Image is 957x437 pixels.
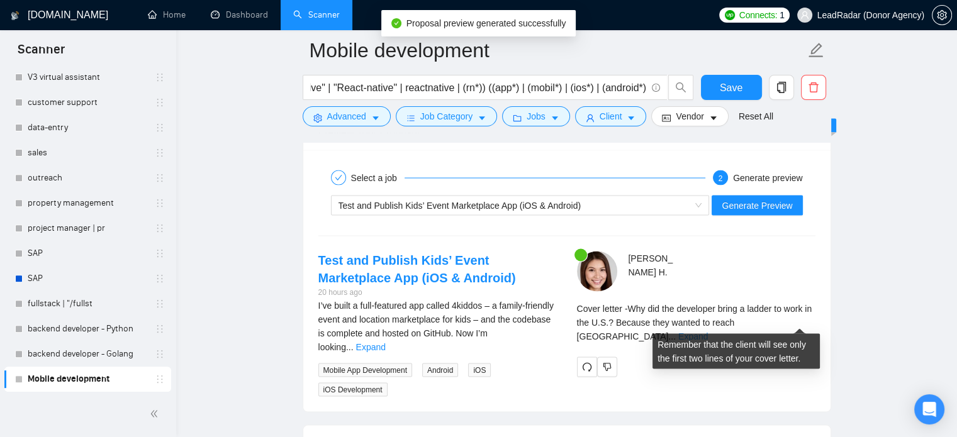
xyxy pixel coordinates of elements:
span: copy [770,82,793,93]
span: holder [155,173,165,183]
button: delete [801,75,826,100]
div: 20 hours ago [318,286,557,298]
button: settingAdvancedcaret-down [303,106,391,126]
a: data-entry [28,115,147,140]
a: SAP [28,266,147,291]
span: check-circle [391,18,401,28]
a: customer support [28,90,147,115]
button: folderJobscaret-down [502,106,570,126]
a: searchScanner [293,9,340,20]
a: Reset All [739,109,773,123]
a: Mobile development [28,367,147,392]
div: Generate preview [733,170,803,185]
a: Expand [356,341,386,351]
span: Connects: [739,8,777,22]
button: copy [769,75,794,100]
span: holder [155,198,165,208]
img: c1LwLZRjgg1DfIF3wdUOmjRjmexQS8NXLuevhzYYQKaaaJ2BRR89jO8WmrfBDHF8Rv [577,251,617,291]
span: New [813,120,831,130]
span: redo [578,362,596,372]
span: holder [155,274,165,284]
a: project manager | pr [28,216,147,241]
button: Generate Preview [712,195,802,215]
button: search [668,75,693,100]
span: 1 [780,8,785,22]
span: [PERSON_NAME] H . [628,253,673,277]
span: Job Category [420,109,473,123]
span: double-left [150,407,162,420]
span: ... [346,341,354,351]
button: dislike [597,357,617,377]
span: holder [155,299,165,309]
span: Test and Publish Kids’ Event Marketplace App (iOS & Android) [339,200,581,210]
a: Test and Publish Kids’ Event Marketplace App (iOS & Android) [318,253,516,284]
input: Scanner name... [310,35,805,66]
span: I’ve built a full-featured app called 4kiddos – a family-friendly event and location marketplace ... [318,300,554,351]
a: dashboardDashboard [211,9,268,20]
span: search [669,82,693,93]
span: folder [513,113,522,123]
a: SAP [28,241,147,266]
span: Cover letter - Why did the developer bring a ladder to work in the U.S.? Because they wanted to r... [577,303,812,341]
span: dislike [603,362,612,372]
span: info-circle [652,84,660,92]
span: holder [155,374,165,384]
a: outreach [28,165,147,191]
span: holder [155,248,165,258]
span: Save [720,80,742,96]
span: delete [802,82,825,93]
span: Mobile App Development [318,363,412,377]
span: caret-down [551,113,559,123]
a: backend developer - Python [28,316,147,341]
a: property management [28,191,147,216]
button: barsJob Categorycaret-down [396,106,497,126]
span: edit [808,42,824,58]
a: backend developer - Golang [28,341,147,367]
button: setting [932,5,952,25]
span: 2 [719,174,723,182]
span: caret-down [371,113,380,123]
span: caret-down [478,113,486,123]
span: bars [406,113,415,123]
span: user [800,11,809,19]
span: iOS [468,363,491,377]
span: caret-down [627,113,635,123]
a: V3 virtual assistant [28,65,147,90]
div: I’ve built a full-featured app called 4kiddos – a family-friendly event and location marketplace ... [318,298,557,353]
span: Scanner [8,40,75,67]
span: holder [155,97,165,108]
img: logo [11,6,20,26]
span: holder [155,123,165,133]
span: setting [313,113,322,123]
span: Jobs [527,109,546,123]
img: upwork-logo.png [725,10,735,20]
span: Android [422,363,458,377]
span: Client [600,109,622,123]
span: check [335,174,342,181]
button: redo [577,357,597,377]
span: holder [155,223,165,233]
span: holder [155,148,165,158]
input: Search Freelance Jobs... [310,80,646,96]
span: setting [932,10,951,20]
a: setting [932,10,952,20]
a: homeHome [148,9,186,20]
div: Remember that the client will see only the first two lines of your cover letter. [652,333,820,368]
a: fullstack | "/fullst [28,291,147,316]
span: Generate Preview [722,198,792,212]
button: idcardVendorcaret-down [651,106,728,126]
button: Save [701,75,762,100]
span: holder [155,324,165,334]
span: user [586,113,595,123]
div: Remember that the client will see only the first two lines of your cover letter. [577,301,815,343]
button: userClientcaret-down [575,106,647,126]
span: Proposal preview generated successfully [406,18,566,28]
span: Vendor [676,109,703,123]
span: holder [155,349,165,359]
div: Open Intercom Messenger [914,394,944,424]
span: idcard [662,113,671,123]
span: iOS Development [318,382,388,396]
span: caret-down [709,113,718,123]
span: holder [155,72,165,82]
span: Advanced [327,109,366,123]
